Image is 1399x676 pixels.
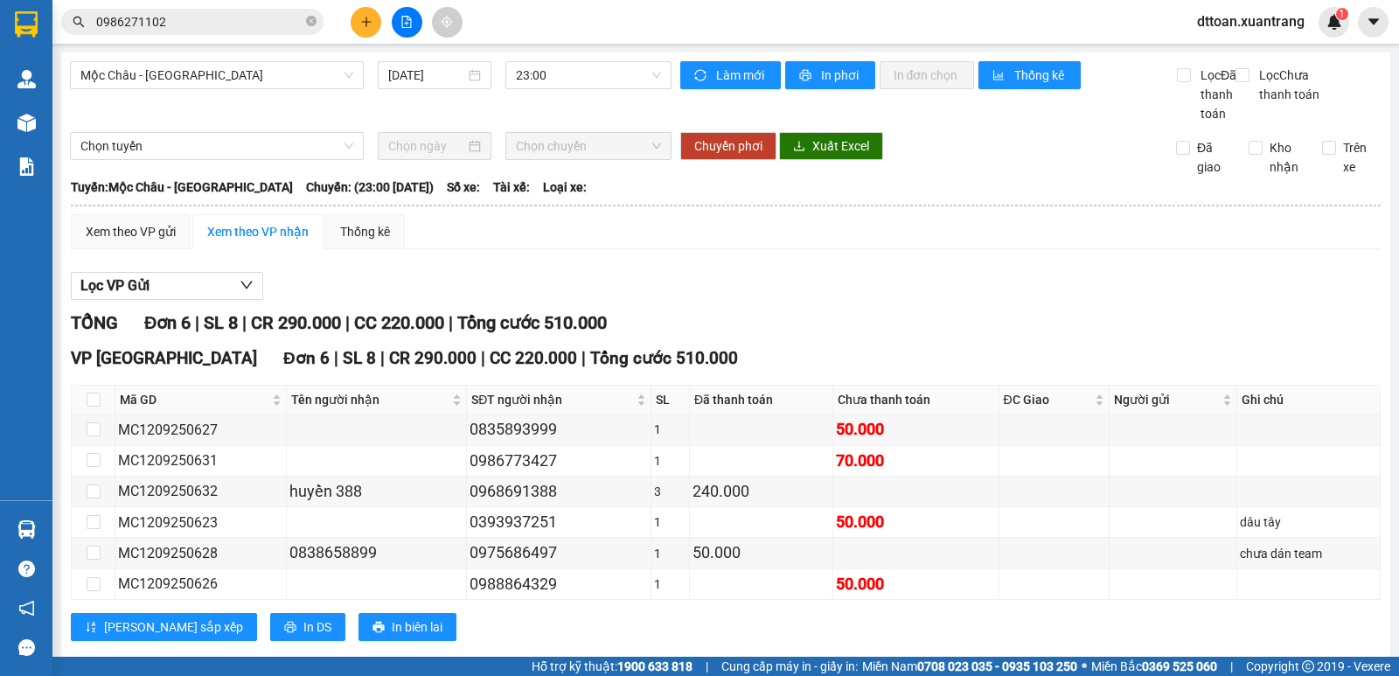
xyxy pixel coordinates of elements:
[118,542,283,564] div: MC1209250628
[71,613,257,641] button: sort-ascending[PERSON_NAME] sắp xếp
[694,69,709,83] span: sync
[978,61,1081,89] button: bar-chartThống kê
[917,659,1077,673] strong: 0708 023 035 - 0935 103 250
[1336,8,1348,20] sup: 1
[590,348,738,368] span: Tổng cước 510.000
[345,312,350,333] span: |
[481,348,485,368] span: |
[351,7,381,38] button: plus
[289,540,463,565] div: 0838658899
[1014,66,1067,85] span: Thống kê
[17,157,36,176] img: solution-icon
[71,180,293,194] b: Tuyến: Mộc Châu - [GEOGRAPHIC_DATA]
[86,222,176,241] div: Xem theo VP gửi
[654,482,686,501] div: 3
[793,140,805,154] span: download
[1004,390,1092,409] span: ĐC Giao
[80,275,150,296] span: Lọc VP Gửi
[467,415,651,445] td: 0835893999
[543,178,587,197] span: Loại xe:
[71,312,118,333] span: TỔNG
[360,16,372,28] span: plus
[303,617,331,637] span: In DS
[680,61,781,89] button: syncLàm mới
[389,348,477,368] span: CR 290.000
[516,62,660,88] span: 23:00
[470,417,648,442] div: 0835893999
[467,446,651,477] td: 0986773427
[306,178,434,197] span: Chuyến: (23:00 [DATE])
[654,544,686,563] div: 1
[812,136,869,156] span: Xuất Excel
[115,477,287,507] td: MC1209250632
[1142,659,1217,673] strong: 0369 525 060
[392,7,422,38] button: file-add
[242,312,247,333] span: |
[240,278,254,292] span: down
[96,12,303,31] input: Tìm tên, số ĐT hoặc mã đơn
[490,348,577,368] span: CC 220.000
[80,62,353,88] span: Mộc Châu - Hà Nội
[447,178,480,197] span: Số xe:
[354,312,444,333] span: CC 220.000
[651,386,690,415] th: SL
[693,540,830,565] div: 50.000
[15,11,38,38] img: logo-vxr
[836,417,996,442] div: 50.000
[195,312,199,333] span: |
[706,657,708,676] span: |
[654,575,686,594] div: 1
[400,16,413,28] span: file-add
[992,69,1007,83] span: bar-chart
[532,657,693,676] span: Hỗ trợ kỹ thuật:
[1336,138,1382,177] span: Trên xe
[306,14,317,31] span: close-circle
[836,510,996,534] div: 50.000
[115,446,287,477] td: MC1209250631
[1358,7,1389,38] button: caret-down
[1263,138,1308,177] span: Kho nhận
[441,16,453,28] span: aim
[380,348,385,368] span: |
[118,512,283,533] div: MC1209250623
[836,572,996,596] div: 50.000
[467,569,651,600] td: 0988864329
[1082,663,1087,670] span: ⚪️
[104,617,243,637] span: [PERSON_NAME] sắp xếp
[617,659,693,673] strong: 1900 633 818
[1194,66,1239,123] span: Lọc Đã thanh toán
[432,7,463,38] button: aim
[716,66,767,85] span: Làm mới
[85,621,97,635] span: sort-ascending
[388,136,466,156] input: Chọn ngày
[17,70,36,88] img: warehouse-icon
[470,479,648,504] div: 0968691388
[80,133,353,159] span: Chọn tuyến
[306,16,317,26] span: close-circle
[449,312,453,333] span: |
[833,386,999,415] th: Chưa thanh toán
[654,512,686,532] div: 1
[118,419,283,441] div: MC1209250627
[1366,14,1382,30] span: caret-down
[470,510,648,534] div: 0393937251
[251,312,341,333] span: CR 290.000
[334,348,338,368] span: |
[1302,660,1314,673] span: copyright
[721,657,858,676] span: Cung cấp máy in - giấy in:
[1240,512,1377,532] div: dâu tây
[287,477,467,507] td: huyền 388
[1339,8,1345,20] span: 1
[862,657,1077,676] span: Miền Nam
[690,386,833,415] th: Đã thanh toán
[115,569,287,600] td: MC1209250626
[270,613,345,641] button: printerIn DS
[18,561,35,577] span: question-circle
[467,507,651,538] td: 0393937251
[1326,14,1342,30] img: icon-new-feature
[693,479,830,504] div: 240.000
[115,507,287,538] td: MC1209250623
[799,69,814,83] span: printer
[470,540,648,565] div: 0975686497
[654,451,686,470] div: 1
